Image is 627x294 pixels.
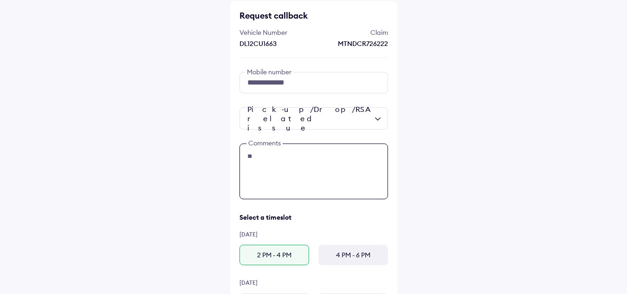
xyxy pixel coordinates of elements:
[239,245,309,265] div: 2 PM - 4 PM
[316,39,388,48] div: MTNDCR726222
[316,28,388,37] div: Claim
[239,279,388,286] div: [DATE]
[239,28,311,37] div: Vehicle Number
[239,213,388,222] div: Select a timeslot
[239,10,388,21] div: Request callback
[239,39,311,48] div: DL12CU1663
[239,231,388,238] div: [DATE]
[318,245,388,265] div: 4 PM - 6 PM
